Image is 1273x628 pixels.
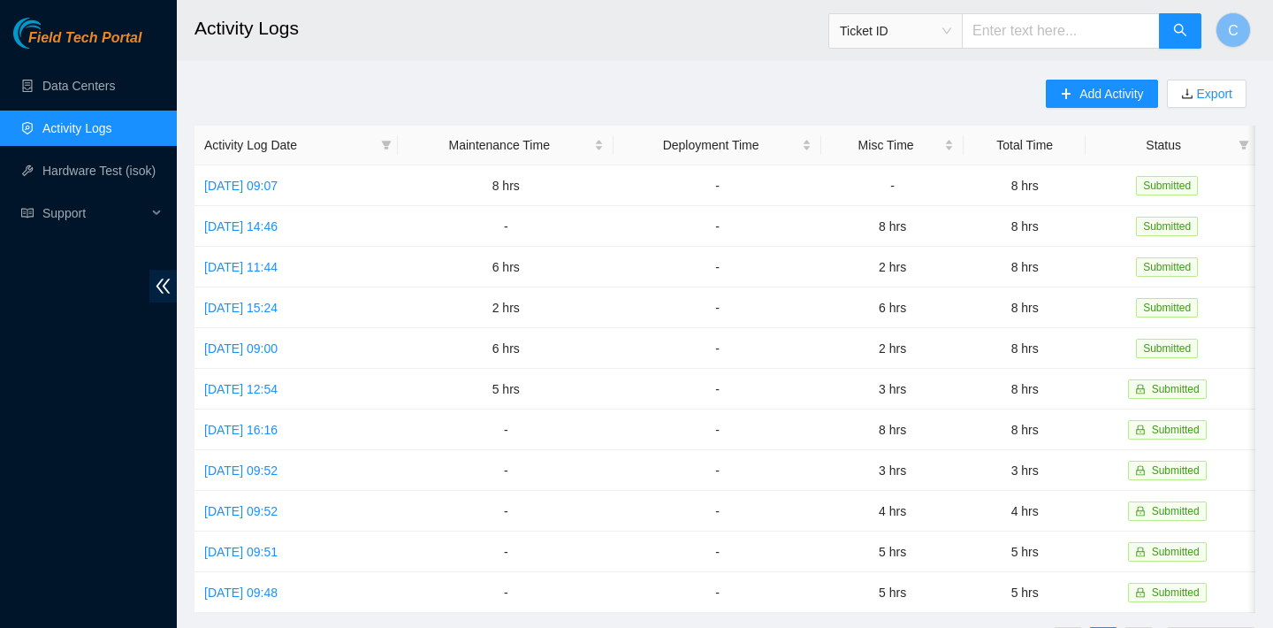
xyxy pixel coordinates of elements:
span: download [1181,88,1193,102]
th: Total Time [964,126,1086,165]
a: [DATE] 09:07 [204,179,278,193]
td: - [614,369,821,410]
a: Activity Logs [42,121,112,135]
span: Submitted [1136,339,1198,358]
span: lock [1135,465,1146,476]
td: 5 hrs [398,369,614,410]
span: Submitted [1152,464,1200,477]
span: filter [1239,140,1249,150]
span: Ticket ID [840,18,951,44]
td: 8 hrs [821,206,964,247]
span: Submitted [1152,586,1200,599]
td: 4 hrs [964,491,1086,532]
td: 5 hrs [964,572,1086,613]
span: lock [1135,506,1146,517]
td: - [614,532,821,572]
span: plus [1060,88,1072,102]
span: double-left [149,270,177,303]
td: 6 hrs [398,247,614,287]
a: [DATE] 09:00 [204,341,278,356]
span: lock [1135,384,1146,394]
td: - [821,165,964,206]
a: [DATE] 12:54 [204,382,278,396]
span: Support [42,195,147,231]
span: lock [1135,587,1146,598]
span: Status [1095,135,1231,155]
span: Add Activity [1079,84,1143,103]
span: Field Tech Portal [28,30,141,47]
span: Submitted [1152,424,1200,436]
a: Hardware Test (isok) [42,164,156,178]
a: [DATE] 09:48 [204,586,278,600]
td: 5 hrs [821,572,964,613]
td: 8 hrs [964,410,1086,450]
td: - [398,532,614,572]
a: [DATE] 09:51 [204,545,278,559]
td: - [614,247,821,287]
span: read [21,207,34,219]
td: - [614,450,821,491]
a: Data Centers [42,79,115,93]
td: 2 hrs [398,287,614,328]
input: Enter text here... [962,13,1160,49]
button: search [1159,13,1201,49]
img: Akamai Technologies [13,18,89,49]
span: Submitted [1152,505,1200,517]
td: 3 hrs [964,450,1086,491]
button: downloadExport [1167,80,1246,108]
td: 8 hrs [821,410,964,450]
span: filter [1235,132,1253,158]
td: - [398,572,614,613]
td: 2 hrs [821,328,964,369]
td: - [614,206,821,247]
td: 6 hrs [398,328,614,369]
td: 4 hrs [821,491,964,532]
td: - [614,328,821,369]
td: - [398,410,614,450]
td: - [614,572,821,613]
td: - [398,450,614,491]
td: 5 hrs [964,532,1086,572]
td: 5 hrs [821,532,964,572]
td: 3 hrs [821,369,964,410]
td: - [398,206,614,247]
span: C [1228,19,1239,42]
a: [DATE] 09:52 [204,463,278,478]
span: lock [1135,425,1146,435]
a: [DATE] 09:52 [204,504,278,518]
span: search [1173,23,1187,40]
td: 8 hrs [964,165,1086,206]
a: Export [1193,87,1232,101]
span: Submitted [1136,217,1198,236]
span: Submitted [1136,257,1198,277]
td: - [614,165,821,206]
td: - [398,491,614,532]
span: Submitted [1136,176,1198,195]
td: 6 hrs [821,287,964,328]
td: 8 hrs [964,369,1086,410]
span: lock [1135,547,1146,557]
td: - [614,491,821,532]
a: [DATE] 16:16 [204,423,278,437]
td: - [614,410,821,450]
td: 8 hrs [964,247,1086,287]
td: 8 hrs [398,165,614,206]
span: Activity Log Date [204,135,374,155]
span: Submitted [1152,546,1200,558]
td: 8 hrs [964,206,1086,247]
td: 8 hrs [964,328,1086,369]
a: Akamai TechnologiesField Tech Portal [13,32,141,55]
button: plusAdd Activity [1046,80,1157,108]
td: 2 hrs [821,247,964,287]
td: 8 hrs [964,287,1086,328]
span: Submitted [1152,383,1200,395]
td: - [614,287,821,328]
a: [DATE] 15:24 [204,301,278,315]
td: 3 hrs [821,450,964,491]
button: C [1216,12,1251,48]
a: [DATE] 11:44 [204,260,278,274]
span: filter [377,132,395,158]
a: [DATE] 14:46 [204,219,278,234]
span: Submitted [1136,298,1198,318]
span: filter [381,140,392,150]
